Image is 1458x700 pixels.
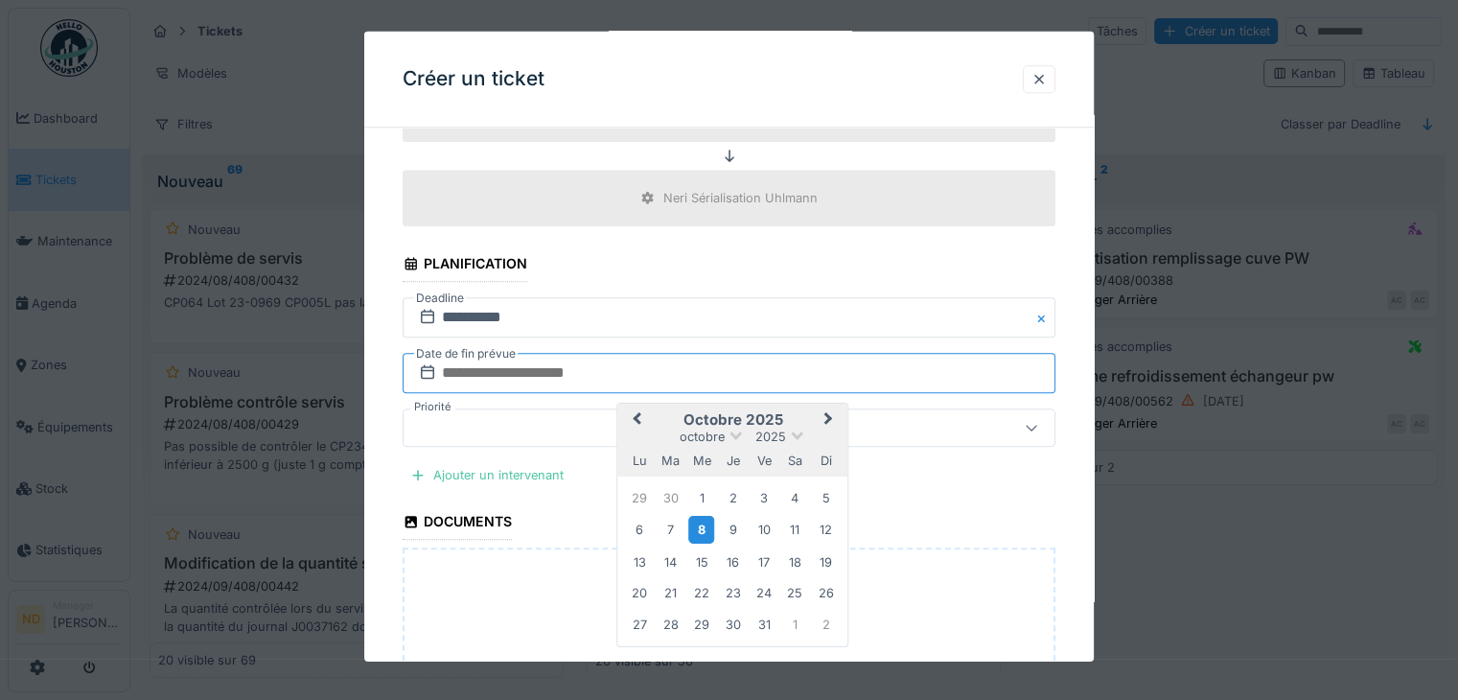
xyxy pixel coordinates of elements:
div: Choose mercredi 8 octobre 2025 [688,516,714,544]
div: Documents [403,507,512,540]
span: 2025 [755,430,786,444]
button: Previous Month [619,406,650,436]
label: Date de fin prévue [414,343,518,364]
label: Deadline [414,288,466,309]
div: Ajouter un intervenant [403,462,571,488]
div: Choose samedi 4 octobre 2025 [782,484,808,510]
div: Choose mardi 7 octobre 2025 [658,517,683,543]
div: Choose dimanche 12 octobre 2025 [813,517,839,543]
div: Choose mardi 21 octobre 2025 [658,580,683,606]
div: Neri Sérialisation Uhlmann [663,189,818,207]
div: Planification [403,249,527,282]
div: vendredi [751,447,776,473]
div: samedi [782,447,808,473]
div: Choose lundi 6 octobre 2025 [626,517,652,543]
div: Choose vendredi 24 octobre 2025 [751,580,776,606]
div: Choose mercredi 29 octobre 2025 [688,611,714,637]
div: Choose mardi 30 septembre 2025 [658,484,683,510]
div: Month octobre, 2025 [624,482,842,640]
div: Choose jeudi 23 octobre 2025 [720,580,746,606]
div: lundi [626,447,652,473]
div: Choose samedi 11 octobre 2025 [782,517,808,543]
div: Choose mercredi 22 octobre 2025 [688,580,714,606]
div: Choose mercredi 15 octobre 2025 [688,548,714,574]
div: Choose vendredi 31 octobre 2025 [751,611,776,637]
div: Choose mardi 14 octobre 2025 [658,548,683,574]
div: jeudi [720,447,746,473]
div: Choose jeudi 30 octobre 2025 [720,611,746,637]
div: mercredi [688,447,714,473]
div: Choose samedi 18 octobre 2025 [782,548,808,574]
div: Choose dimanche 26 octobre 2025 [813,580,839,606]
div: Choose lundi 13 octobre 2025 [626,548,652,574]
div: Choose lundi 20 octobre 2025 [626,580,652,606]
div: dimanche [813,447,839,473]
span: octobre [680,430,725,444]
div: Choose samedi 25 octobre 2025 [782,580,808,606]
div: mardi [658,447,683,473]
div: Choose mercredi 1 octobre 2025 [688,484,714,510]
div: Choose lundi 29 septembre 2025 [626,484,652,510]
label: Priorité [410,399,455,415]
div: Choose dimanche 19 octobre 2025 [813,548,839,574]
h3: Créer un ticket [403,67,544,91]
div: Choose dimanche 2 novembre 2025 [813,611,839,637]
button: Close [1034,297,1055,338]
div: Choose jeudi 2 octobre 2025 [720,484,746,510]
div: Choose dimanche 5 octobre 2025 [813,484,839,510]
div: Choose vendredi 3 octobre 2025 [751,484,776,510]
div: Choose jeudi 16 octobre 2025 [720,548,746,574]
div: Choose samedi 1 novembre 2025 [782,611,808,637]
div: Choose mardi 28 octobre 2025 [658,611,683,637]
button: Next Month [816,406,846,436]
div: Choose vendredi 10 octobre 2025 [751,517,776,543]
div: Choose lundi 27 octobre 2025 [626,611,652,637]
div: Choose jeudi 9 octobre 2025 [720,517,746,543]
h2: octobre 2025 [617,411,847,429]
div: Choose vendredi 17 octobre 2025 [751,548,776,574]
